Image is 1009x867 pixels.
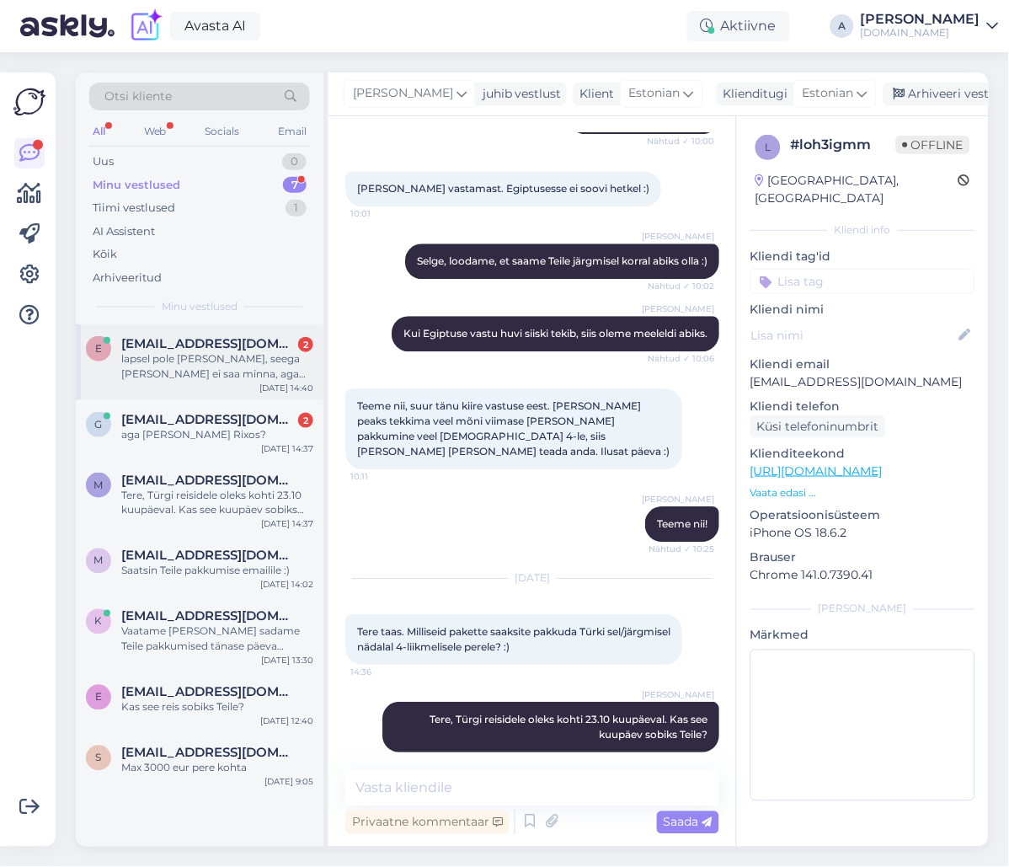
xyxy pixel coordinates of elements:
[896,136,970,154] span: Offline
[750,415,886,438] div: Küsi telefoninumbrit
[121,412,296,427] span: gulijevaa@gmail.com
[687,11,790,41] div: Aktiivne
[13,86,45,118] img: Askly Logo
[121,549,296,564] span: maarjaw@gmail.com
[755,172,958,207] div: [GEOGRAPHIC_DATA], [GEOGRAPHIC_DATA]
[345,571,719,586] div: [DATE]
[121,351,313,382] div: lapsel pole [PERSON_NAME], seega [PERSON_NAME] ei saa minna, aga [PERSON_NAME] või Hispaania näit...
[476,85,562,103] div: juhib vestlust
[750,507,975,525] p: Operatsioonisüsteem
[121,624,313,655] div: Vaatame [PERSON_NAME] sadame Teile pakkumised tänase päeva jooksul emailile.
[750,269,975,294] input: Lisa tag
[642,303,714,316] span: [PERSON_NAME]
[647,136,714,148] span: Nähtud ✓ 10:00
[642,494,714,506] span: [PERSON_NAME]
[651,754,714,767] span: 14:37
[141,120,170,142] div: Web
[121,427,313,442] div: aga [PERSON_NAME] Rixos?
[259,382,313,394] div: [DATE] 14:40
[750,248,975,265] p: Kliendi tag'id
[282,153,307,170] div: 0
[94,554,104,567] span: m
[350,208,414,221] span: 10:01
[121,685,296,700] span: eneliigus@gmail.com
[750,463,883,479] a: [URL][DOMAIN_NAME]
[350,666,414,679] span: 14:36
[104,88,172,105] span: Otsi kliente
[353,84,453,103] span: [PERSON_NAME]
[830,14,854,38] div: A
[93,246,117,263] div: Kõik
[750,398,975,415] p: Kliendi telefon
[664,815,713,830] span: Saada
[93,177,180,194] div: Minu vestlused
[201,120,243,142] div: Socials
[264,776,313,789] div: [DATE] 9:05
[93,270,162,286] div: Arhiveeritud
[750,373,975,391] p: [EMAIL_ADDRESS][DOMAIN_NAME]
[261,518,313,531] div: [DATE] 14:37
[93,200,175,217] div: Tiimi vestlused
[162,299,238,314] span: Minu vestlused
[121,609,296,624] span: kiri.katrinile84@gmail.com
[89,120,109,142] div: All
[298,337,313,352] div: 2
[260,715,313,728] div: [DATE] 12:40
[430,714,710,741] span: Tere, Türgi reisidele oleks kohti 23.10 kuupäeval. Kas see kuupäev sobiks Teile?
[648,353,714,366] span: Nähtud ✓ 10:06
[275,120,310,142] div: Email
[93,223,155,240] div: AI Assistent
[403,328,707,340] span: Kui Egiptuse vastu huvi siiski tekib, siis oleme meeleldi abiks.
[750,301,975,318] p: Kliendi nimi
[121,700,313,715] div: Kas see reis sobiks Teile?
[803,84,854,103] span: Estonian
[357,400,670,458] span: Teeme nii, suur tänu kiire vastuse eest. [PERSON_NAME] peaks tekkima veel mõni viimase [PERSON_NA...
[283,177,307,194] div: 7
[750,627,975,645] p: Märkmed
[95,691,102,704] span: e
[260,579,313,591] div: [DATE] 14:02
[286,200,307,217] div: 1
[121,746,296,761] span: Sireli.pilpak@mail.ee
[750,356,975,373] p: Kliendi email
[657,518,707,531] span: Teeme nii!
[417,255,707,268] span: Selge, loodame, et saame Teile järgmisel korral abiks olla :)
[649,543,714,556] span: Nähtud ✓ 10:25
[121,564,313,579] div: Saatsin Teile pakkumise emailile :)
[717,85,788,103] div: Klienditugi
[95,342,102,355] span: e
[750,525,975,543] p: iPhone OS 18.6.2
[861,13,980,26] div: [PERSON_NAME]
[750,602,975,617] div: [PERSON_NAME]
[350,471,414,484] span: 10:11
[750,485,975,500] p: Vaata edasi ...
[766,141,771,153] span: l
[750,222,975,238] div: Kliendi info
[93,153,114,170] div: Uus
[642,689,714,702] span: [PERSON_NAME]
[95,615,103,628] span: k
[345,811,510,834] div: Privaatne kommentaar
[95,418,103,431] span: g
[629,84,681,103] span: Estonian
[574,85,615,103] div: Klient
[261,442,313,455] div: [DATE] 14:37
[121,488,313,518] div: Tere, Türgi reisidele oleks kohti 23.10 kuupäeval. Kas see kuupäev sobiks Teile?
[121,473,296,488] span: Mirjam.perendi@gmail.com
[750,549,975,567] p: Brauser
[128,8,163,44] img: explore-ai
[298,413,313,428] div: 2
[170,12,260,40] a: Avasta AI
[121,761,313,776] div: Max 3000 eur pere kohta
[357,626,673,654] span: Tere taas. Milliseid pakette saaksite pakkuda Türki sel/järgmisel nädalal 4-liikmelisele perele? :)
[357,183,649,195] span: [PERSON_NAME] vastamast. Egiptusesse ei soovi hetkel :)
[750,567,975,585] p: Chrome 141.0.7390.41
[750,445,975,463] p: Klienditeekond
[861,26,980,40] div: [DOMAIN_NAME]
[94,479,104,491] span: M
[648,281,714,293] span: Nähtud ✓ 10:02
[861,13,999,40] a: [PERSON_NAME][DOMAIN_NAME]
[96,752,102,764] span: S
[121,336,296,351] span: elisemariesommer@gmail.com
[261,655,313,667] div: [DATE] 13:30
